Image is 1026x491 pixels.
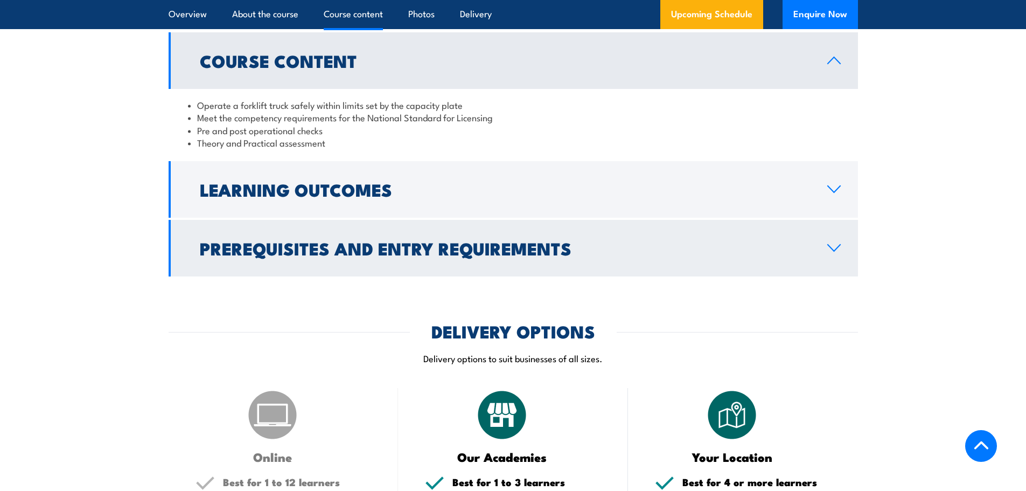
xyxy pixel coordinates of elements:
[223,477,372,487] h5: Best for 1 to 12 learners
[188,124,839,136] li: Pre and post operational checks
[452,477,601,487] h5: Best for 1 to 3 learners
[200,182,810,197] h2: Learning Outcomes
[682,477,831,487] h5: Best for 4 or more learners
[169,32,858,89] a: Course Content
[169,161,858,218] a: Learning Outcomes
[196,451,350,463] h3: Online
[425,451,580,463] h3: Our Academies
[655,451,809,463] h3: Your Location
[169,352,858,364] p: Delivery options to suit businesses of all sizes.
[431,323,595,338] h2: DELIVERY OPTIONS
[188,136,839,149] li: Theory and Practical assessment
[188,99,839,111] li: Operate a forklift truck safely within limits set by the capacity plate
[200,53,810,68] h2: Course Content
[200,240,810,255] h2: Prerequisites and Entry Requirements
[188,111,839,123] li: Meet the competency requirements for the National Standard for Licensing
[169,220,858,276] a: Prerequisites and Entry Requirements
